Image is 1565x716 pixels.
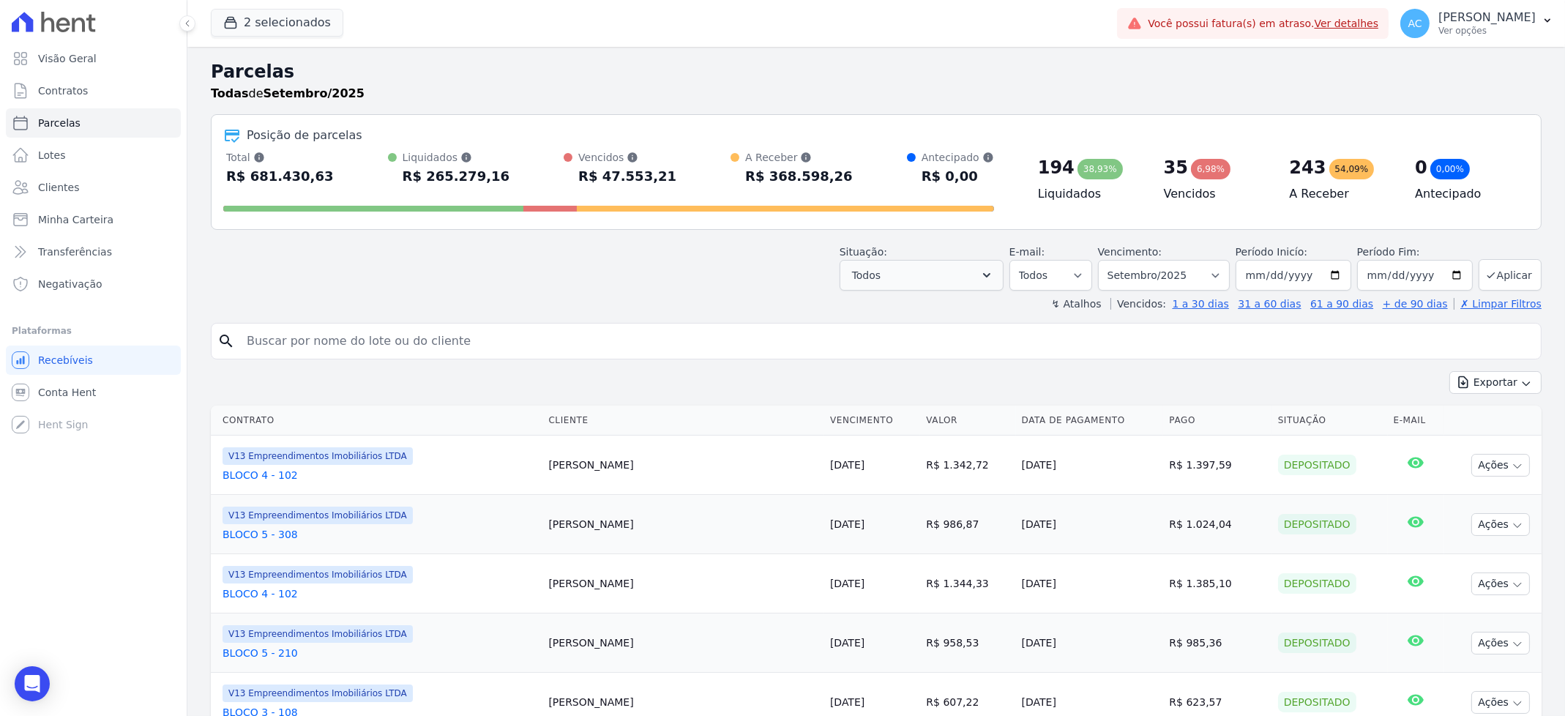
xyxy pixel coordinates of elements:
strong: Setembro/2025 [264,86,365,100]
div: Depositado [1278,514,1356,534]
div: A Receber [745,150,853,165]
td: [DATE] [1016,436,1164,495]
th: Data de Pagamento [1016,406,1164,436]
p: Ver opções [1438,25,1536,37]
span: Parcelas [38,116,81,130]
span: Minha Carteira [38,212,113,227]
div: Total [226,150,334,165]
span: Negativação [38,277,102,291]
td: R$ 958,53 [920,614,1015,673]
span: Todos [852,266,881,284]
div: Depositado [1278,633,1356,653]
h2: Parcelas [211,59,1542,85]
th: Vencimento [824,406,920,436]
th: Situação [1272,406,1388,436]
a: Visão Geral [6,44,181,73]
p: de [211,85,365,102]
button: Aplicar [1479,259,1542,291]
td: R$ 1.342,72 [920,436,1015,495]
div: R$ 681.430,63 [226,165,334,188]
td: R$ 1.397,59 [1163,436,1271,495]
a: BLOCO 5 - 210 [223,646,537,660]
div: Depositado [1278,455,1356,475]
div: Liquidados [403,150,510,165]
td: R$ 1.385,10 [1163,554,1271,614]
button: Ações [1471,632,1530,655]
h4: A Receber [1289,185,1392,203]
a: Parcelas [6,108,181,138]
a: [DATE] [830,518,864,530]
div: Depositado [1278,692,1356,712]
a: Minha Carteira [6,205,181,234]
span: AC [1408,18,1422,29]
a: [DATE] [830,696,864,708]
h4: Antecipado [1415,185,1517,203]
div: Plataformas [12,322,175,340]
th: Cliente [542,406,824,436]
td: [DATE] [1016,614,1164,673]
a: Lotes [6,141,181,170]
a: 1 a 30 dias [1173,298,1229,310]
div: R$ 368.598,26 [745,165,853,188]
a: BLOCO 4 - 102 [223,468,537,482]
div: Antecipado [922,150,994,165]
label: Vencidos: [1110,298,1166,310]
span: V13 Empreendimentos Imobiliários LTDA [223,685,413,702]
div: 54,09% [1329,159,1375,179]
button: AC [PERSON_NAME] Ver opções [1389,3,1565,44]
a: ✗ Limpar Filtros [1454,298,1542,310]
div: 6,98% [1191,159,1230,179]
a: [DATE] [830,637,864,649]
td: [PERSON_NAME] [542,436,824,495]
span: Recebíveis [38,353,93,368]
td: [DATE] [1016,495,1164,554]
a: [DATE] [830,459,864,471]
td: [DATE] [1016,554,1164,614]
label: Período Inicío: [1236,246,1307,258]
a: Contratos [6,76,181,105]
button: 2 selecionados [211,9,343,37]
div: Vencidos [578,150,676,165]
td: [PERSON_NAME] [542,495,824,554]
div: Open Intercom Messenger [15,666,50,701]
a: Ver detalhes [1315,18,1379,29]
span: Você possui fatura(s) em atraso. [1148,16,1378,31]
a: 61 a 90 dias [1310,298,1373,310]
div: R$ 47.553,21 [578,165,676,188]
td: [PERSON_NAME] [542,554,824,614]
a: Conta Hent [6,378,181,407]
td: [PERSON_NAME] [542,614,824,673]
div: Posição de parcelas [247,127,362,144]
td: R$ 986,87 [920,495,1015,554]
div: 0,00% [1430,159,1470,179]
th: Contrato [211,406,542,436]
span: V13 Empreendimentos Imobiliários LTDA [223,566,413,583]
span: Transferências [38,245,112,259]
button: Ações [1471,691,1530,714]
div: 0 [1415,156,1427,179]
strong: Todas [211,86,249,100]
span: V13 Empreendimentos Imobiliários LTDA [223,625,413,643]
label: E-mail: [1009,246,1045,258]
a: Recebíveis [6,346,181,375]
h4: Liquidados [1038,185,1140,203]
a: [DATE] [830,578,864,589]
button: Ações [1471,454,1530,477]
span: Visão Geral [38,51,97,66]
a: BLOCO 4 - 102 [223,586,537,601]
a: + de 90 dias [1383,298,1448,310]
span: Clientes [38,180,79,195]
a: 31 a 60 dias [1238,298,1301,310]
span: Contratos [38,83,88,98]
h4: Vencidos [1164,185,1266,203]
button: Ações [1471,513,1530,536]
span: Lotes [38,148,66,163]
label: Situação: [840,246,887,258]
th: Valor [920,406,1015,436]
div: 35 [1164,156,1188,179]
button: Todos [840,260,1004,291]
span: Conta Hent [38,385,96,400]
input: Buscar por nome do lote ou do cliente [238,327,1535,356]
p: [PERSON_NAME] [1438,10,1536,25]
td: R$ 985,36 [1163,614,1271,673]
